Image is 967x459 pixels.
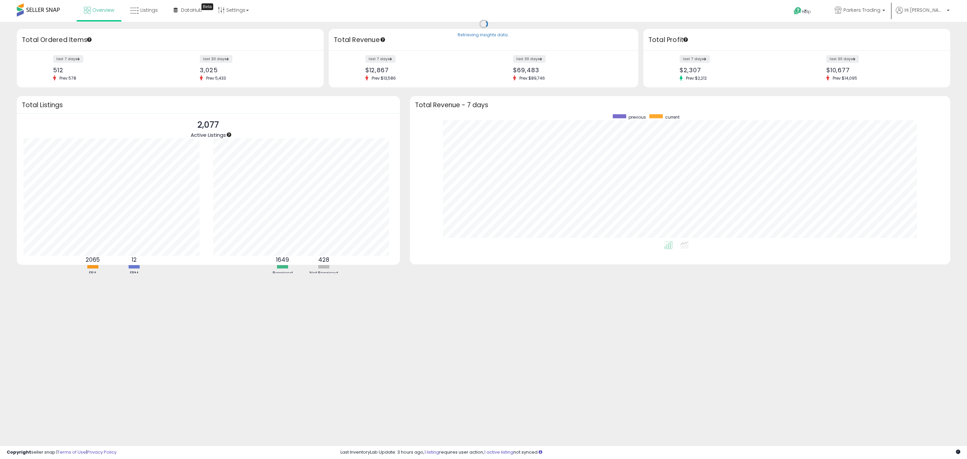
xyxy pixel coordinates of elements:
div: Tooltip anchor [683,37,689,43]
span: DataHub [181,7,202,13]
h3: Total Ordered Items [22,35,319,45]
label: last 30 days [200,55,232,63]
label: last 30 days [826,55,859,63]
label: last 7 days [53,55,83,63]
span: Prev: $14,095 [829,75,861,81]
h3: Total Profit [648,35,945,45]
span: previous [629,114,646,120]
div: Tooltip anchor [380,37,386,43]
span: current [665,114,680,120]
h3: Total Listings [22,102,395,108]
span: Overview [92,7,114,13]
div: Tooltip anchor [226,132,232,138]
div: FBA [73,270,113,277]
label: last 7 days [365,55,396,63]
span: Help [802,9,811,14]
b: 428 [318,256,329,264]
div: Repriced [263,270,303,277]
div: $2,307 [680,67,792,74]
span: Prev: $13,586 [368,75,399,81]
span: Prev: $2,212 [683,75,710,81]
span: Parkers Trading [843,7,880,13]
h3: Total Revenue [334,35,633,45]
div: 3,025 [200,67,312,74]
div: $10,677 [826,67,938,74]
p: 2,077 [191,119,226,131]
h3: Total Revenue - 7 days [415,102,945,108]
a: Hi [PERSON_NAME] [896,7,950,22]
b: 1649 [276,256,289,264]
a: Help [788,2,824,22]
div: Tooltip anchor [201,3,213,10]
i: Get Help [793,7,802,15]
div: 512 [53,67,165,74]
div: Not Repriced [304,270,344,277]
span: Prev: 578 [56,75,80,81]
div: FBM [114,270,154,277]
b: 12 [132,256,137,264]
span: Prev: $89,746 [516,75,548,81]
div: $12,867 [365,67,478,74]
div: Tooltip anchor [86,37,92,43]
span: Active Listings [191,131,226,138]
div: $69,483 [513,67,626,74]
span: Listings [140,7,158,13]
b: 2065 [86,256,100,264]
span: Hi [PERSON_NAME] [905,7,945,13]
label: last 7 days [680,55,710,63]
label: last 30 days [513,55,546,63]
span: Prev: 5,433 [203,75,229,81]
div: Retrieving insights data.. [458,32,510,38]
